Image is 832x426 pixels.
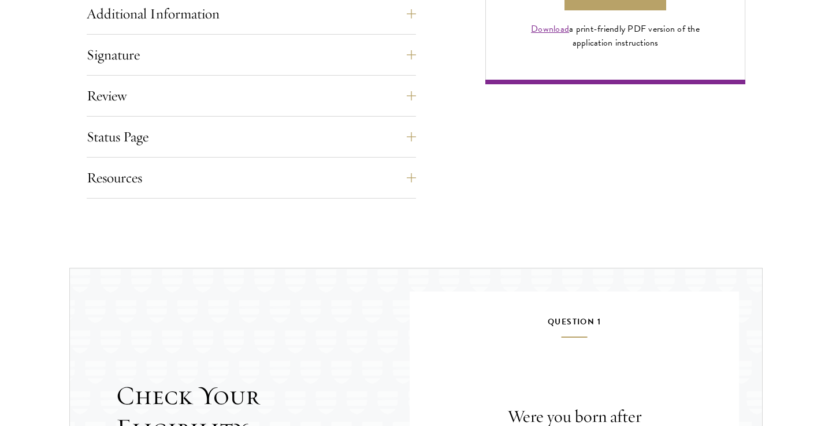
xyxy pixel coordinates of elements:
button: Resources [87,164,416,192]
a: Download [531,22,569,36]
button: Status Page [87,123,416,151]
div: a print-friendly PDF version of the application instructions [518,22,713,50]
h5: Question 1 [444,315,704,338]
button: Signature [87,41,416,69]
button: Review [87,82,416,110]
